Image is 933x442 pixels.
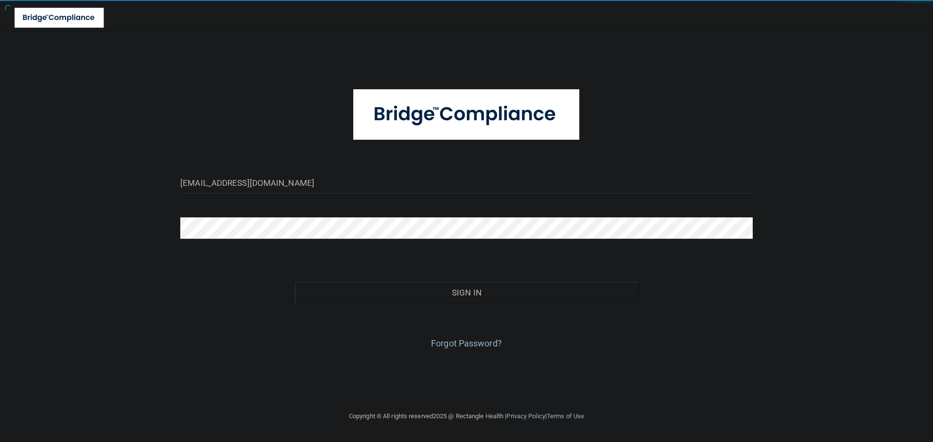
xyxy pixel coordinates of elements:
div: Copyright © All rights reserved 2025 @ Rectangle Health | | [289,401,644,432]
a: Privacy Policy [506,412,545,420]
button: Sign In [295,282,639,303]
a: Forgot Password? [431,338,502,348]
input: Email [180,172,753,194]
img: bridge_compliance_login_screen.278c3ca4.svg [15,8,104,28]
img: bridge_compliance_login_screen.278c3ca4.svg [353,89,580,140]
a: Terms of Use [547,412,584,420]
